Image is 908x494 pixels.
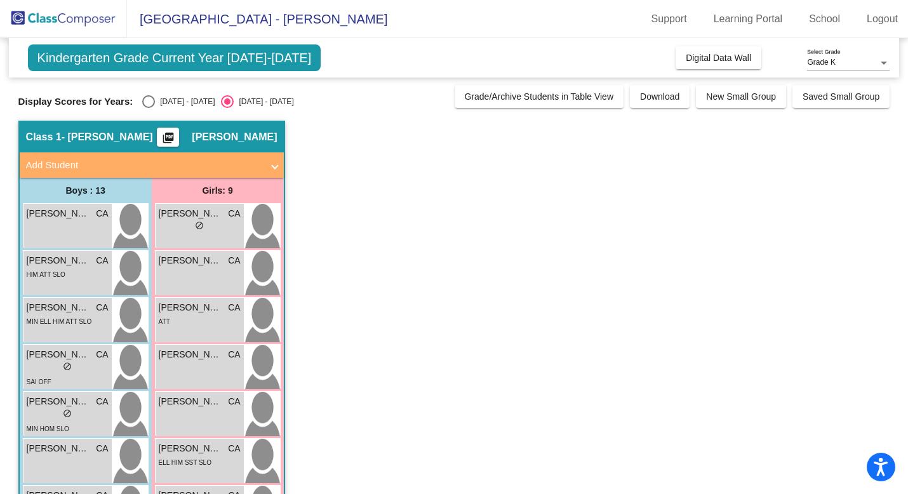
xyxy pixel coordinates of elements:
button: Download [630,85,690,108]
a: Support [641,9,697,29]
span: ELL HIM SST SLO [159,459,211,466]
span: CA [96,254,108,267]
mat-panel-title: Add Student [26,158,262,173]
div: Boys : 13 [20,178,152,203]
span: CA [96,442,108,455]
span: [PERSON_NAME] [27,395,90,408]
div: [DATE] - [DATE] [155,96,215,107]
span: CA [228,442,240,455]
span: do_not_disturb_alt [63,362,72,371]
span: - [PERSON_NAME] [62,131,153,144]
span: Kindergarten Grade Current Year [DATE]-[DATE] [28,44,321,71]
span: [PERSON_NAME] [159,442,222,455]
a: Logout [857,9,908,29]
span: CA [96,207,108,220]
span: SAI OFF [27,378,51,385]
span: ATT [159,318,170,325]
span: Grade K [807,58,836,67]
span: [PERSON_NAME] [159,301,222,314]
span: Class 1 [26,131,62,144]
a: School [799,9,850,29]
a: Learning Portal [704,9,793,29]
button: Grade/Archive Students in Table View [455,85,624,108]
span: New Small Group [706,91,776,102]
div: Girls: 9 [152,178,284,203]
span: [PERSON_NAME] [27,348,90,361]
span: CA [228,395,240,408]
span: CA [96,348,108,361]
span: do_not_disturb_alt [195,221,204,230]
span: Digital Data Wall [686,53,751,63]
span: CA [228,348,240,361]
button: Saved Small Group [792,85,890,108]
mat-icon: picture_as_pdf [161,131,176,149]
span: [PERSON_NAME] [159,254,222,267]
span: MIN HOM SLO [27,425,69,432]
span: do_not_disturb_alt [63,409,72,418]
span: CA [96,301,108,314]
button: New Small Group [696,85,786,108]
span: [PERSON_NAME] [27,301,90,314]
span: [PERSON_NAME] [27,207,90,220]
span: [PERSON_NAME] [27,442,90,455]
mat-radio-group: Select an option [142,95,293,108]
span: Display Scores for Years: [18,96,133,107]
span: CA [228,207,240,220]
button: Digital Data Wall [676,46,761,69]
span: HIM ATT SLO [27,271,65,278]
span: Grade/Archive Students in Table View [465,91,614,102]
span: [PERSON_NAME] [192,131,277,144]
mat-expansion-panel-header: Add Student [20,152,284,178]
span: Saved Small Group [803,91,879,102]
button: Print Students Details [157,128,179,147]
span: [PERSON_NAME] [159,395,222,408]
div: [DATE] - [DATE] [234,96,293,107]
span: [PERSON_NAME] [27,254,90,267]
span: [GEOGRAPHIC_DATA] - [PERSON_NAME] [127,9,387,29]
span: CA [228,254,240,267]
span: [PERSON_NAME] [159,207,222,220]
span: [PERSON_NAME] [159,348,222,361]
span: CA [96,395,108,408]
span: Download [640,91,679,102]
span: MIN ELL HIM ATT SLO [27,318,92,325]
span: CA [228,301,240,314]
